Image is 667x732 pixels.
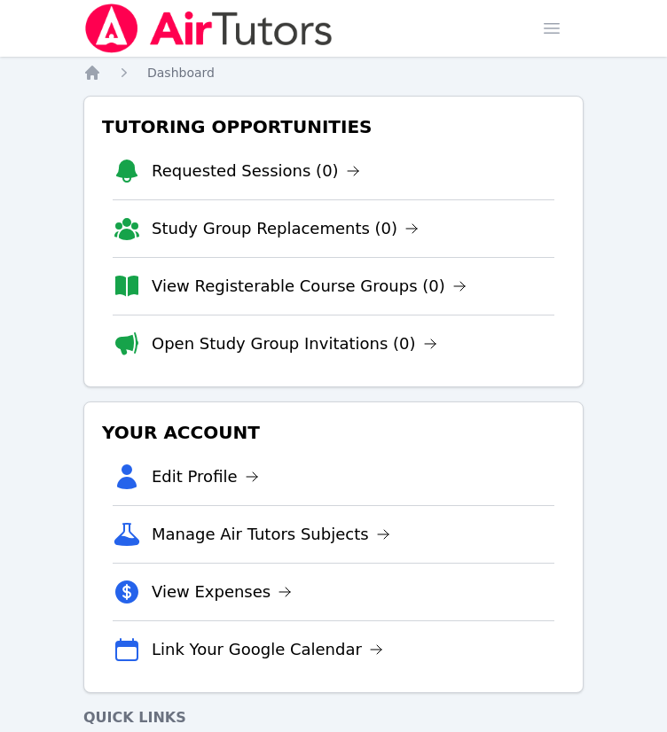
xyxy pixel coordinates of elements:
a: Open Study Group Invitations (0) [152,331,437,356]
img: Air Tutors [83,4,334,53]
a: Manage Air Tutors Subjects [152,522,390,547]
nav: Breadcrumb [83,64,584,82]
a: Edit Profile [152,464,259,489]
a: Study Group Replacements (0) [152,216,419,241]
h3: Tutoring Opportunities [98,111,569,143]
a: Dashboard [147,64,215,82]
a: View Registerable Course Groups (0) [152,274,467,299]
h3: Your Account [98,417,569,448]
span: Dashboard [147,66,215,80]
a: Link Your Google Calendar [152,637,383,662]
a: View Expenses [152,580,292,604]
h4: Quick Links [83,707,584,728]
a: Requested Sessions (0) [152,159,360,183]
